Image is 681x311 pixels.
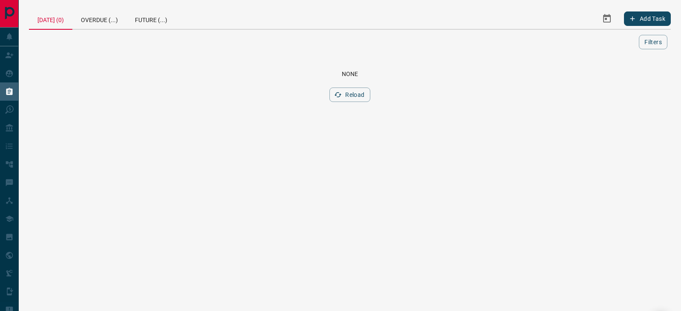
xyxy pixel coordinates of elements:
[72,8,126,29] div: Overdue (...)
[597,8,617,29] button: Select Date Range
[126,8,176,29] div: Future (...)
[624,11,671,26] button: Add Task
[29,8,72,30] div: [DATE] (0)
[329,88,370,102] button: Reload
[639,35,667,49] button: Filters
[39,71,661,77] div: None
